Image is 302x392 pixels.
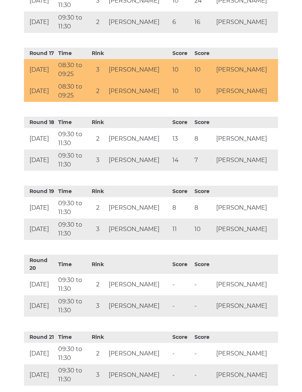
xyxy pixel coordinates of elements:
[24,11,56,33] td: [DATE]
[88,48,107,59] th: Rink
[56,11,89,33] td: 09:30 to 11:30
[193,364,215,386] td: -
[88,343,107,364] td: 2
[56,364,89,386] td: 09:30 to 11:30
[88,197,107,219] td: 2
[171,331,193,343] th: Score
[214,274,278,295] td: [PERSON_NAME]
[107,197,171,219] td: [PERSON_NAME]
[107,295,171,317] td: [PERSON_NAME]
[24,197,56,219] td: [DATE]
[107,59,171,80] td: [PERSON_NAME]
[193,80,215,102] td: 10
[171,186,193,197] th: Score
[171,255,193,274] th: Score
[193,11,215,33] td: 16
[214,128,278,149] td: [PERSON_NAME]
[193,274,215,295] td: -
[24,128,56,149] td: [DATE]
[107,149,171,171] td: [PERSON_NAME]
[24,117,56,128] th: Round 18
[107,80,171,102] td: [PERSON_NAME]
[88,128,107,149] td: 2
[88,364,107,386] td: 3
[171,364,193,386] td: -
[171,11,193,33] td: 6
[193,343,215,364] td: -
[88,186,107,197] th: Rink
[56,331,89,343] th: Time
[171,48,193,59] th: Score
[24,186,56,197] th: Round 19
[24,343,56,364] td: [DATE]
[24,48,56,59] th: Round 17
[56,197,89,219] td: 09:30 to 11:30
[88,117,107,128] th: Rink
[214,197,278,219] td: [PERSON_NAME]
[107,11,171,33] td: [PERSON_NAME]
[193,59,215,80] td: 10
[171,149,193,171] td: 14
[171,343,193,364] td: -
[56,186,89,197] th: Time
[193,197,215,219] td: 8
[88,219,107,240] td: 3
[214,11,278,33] td: [PERSON_NAME]
[56,117,89,128] th: Time
[171,80,193,102] td: 10
[88,255,107,274] th: Rink
[171,274,193,295] td: -
[56,128,89,149] td: 09:30 to 11:30
[88,295,107,317] td: 3
[171,219,193,240] td: 11
[56,59,89,80] td: 08:30 to 09:25
[107,364,171,386] td: [PERSON_NAME]
[56,149,89,171] td: 09:30 to 11:30
[56,219,89,240] td: 09:30 to 11:30
[56,80,89,102] td: 08:30 to 09:25
[214,59,278,80] td: [PERSON_NAME]
[56,48,89,59] th: Time
[193,331,215,343] th: Score
[24,59,56,80] td: [DATE]
[56,343,89,364] td: 09:30 to 11:30
[171,128,193,149] td: 13
[107,219,171,240] td: [PERSON_NAME]
[193,255,215,274] th: Score
[56,255,89,274] th: Time
[24,219,56,240] td: [DATE]
[171,117,193,128] th: Score
[88,59,107,80] td: 3
[193,48,215,59] th: Score
[214,219,278,240] td: [PERSON_NAME]
[24,331,56,343] th: Round 21
[88,11,107,33] td: 2
[24,295,56,317] td: [DATE]
[214,364,278,386] td: [PERSON_NAME]
[88,274,107,295] td: 2
[214,149,278,171] td: [PERSON_NAME]
[88,80,107,102] td: 2
[88,331,107,343] th: Rink
[56,274,89,295] td: 09:30 to 11:30
[56,295,89,317] td: 09:30 to 11:30
[24,364,56,386] td: [DATE]
[24,255,56,274] th: Round 20
[107,343,171,364] td: [PERSON_NAME]
[214,343,278,364] td: [PERSON_NAME]
[214,295,278,317] td: [PERSON_NAME]
[171,59,193,80] td: 10
[214,80,278,102] td: [PERSON_NAME]
[193,219,215,240] td: 10
[107,128,171,149] td: [PERSON_NAME]
[193,186,215,197] th: Score
[193,295,215,317] td: -
[24,274,56,295] td: [DATE]
[193,128,215,149] td: 8
[107,274,171,295] td: [PERSON_NAME]
[88,149,107,171] td: 3
[171,197,193,219] td: 8
[24,149,56,171] td: [DATE]
[193,117,215,128] th: Score
[193,149,215,171] td: 7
